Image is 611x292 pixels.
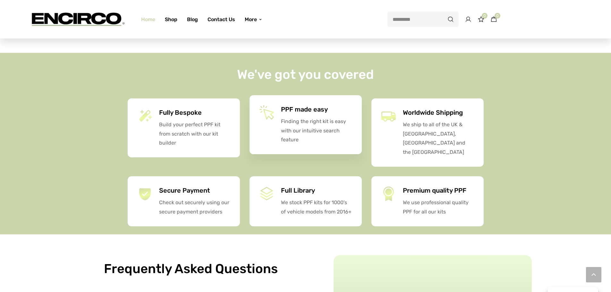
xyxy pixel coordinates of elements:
h6: Secure Payment [159,186,230,195]
p: Check out securely using our secure payment providers [159,198,230,217]
span: 0 [482,13,488,19]
a: Shop [160,8,182,31]
h6: Premium quality PPF [403,186,474,195]
img: encirco.com - [29,5,125,34]
p: We ship to all of the UK & [GEOGRAPHIC_DATA], [GEOGRAPHIC_DATA] and the [GEOGRAPHIC_DATA] [403,120,474,157]
span: 0 [495,13,500,19]
a: 0 [491,13,497,25]
p: We use professional quality PPF for all our kits [403,198,474,217]
p: Finding the right kit is easy with our intuitive search feature [281,117,352,145]
h2: Frequently Asked Questions [104,262,324,276]
p: Build your perfect PPF kit from scratch with our kit builder [159,120,230,148]
h6: Fully Bespoke [159,108,230,117]
h6: Worldwide Shipping [403,108,474,117]
a: Blog [182,8,203,31]
button: Search [443,12,459,27]
a: Contact Us [203,8,240,31]
a: Home [136,8,160,31]
a: More [240,8,267,31]
h6: Full Library [281,186,352,195]
a: 0 [478,17,484,23]
h6: PPF made easy [281,105,352,114]
p: We stock PPF kits for 1000's of vehicle models from 2016+ [281,198,352,217]
h2: We've got you covered [128,67,484,82]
